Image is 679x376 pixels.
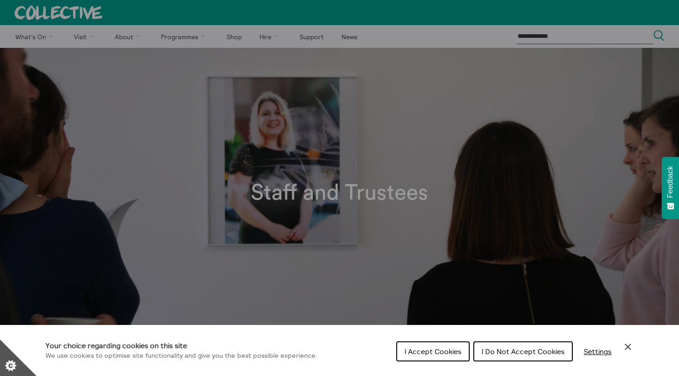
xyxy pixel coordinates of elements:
[473,341,573,361] button: I Do Not Accept Cookies
[622,341,633,352] button: Close Cookie Control
[46,340,317,351] h1: Your choice regarding cookies on this site
[404,347,461,356] span: I Accept Cookies
[46,351,317,361] p: We use cookies to optimise site functionality and give you the best possible experience.
[576,342,619,361] button: Settings
[482,347,565,356] span: I Do Not Accept Cookies
[662,157,679,219] button: Feedback - Show survey
[666,166,674,198] span: Feedback
[584,347,612,356] span: Settings
[396,341,470,361] button: I Accept Cookies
